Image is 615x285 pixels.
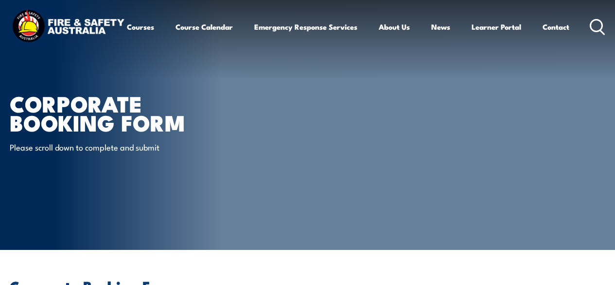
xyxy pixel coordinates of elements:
p: Please scroll down to complete and submit [10,141,187,152]
h1: Corporate Booking Form [10,94,250,132]
a: Emergency Response Services [254,15,357,38]
a: Courses [127,15,154,38]
a: Contact [543,15,569,38]
a: Learner Portal [472,15,521,38]
a: Course Calendar [176,15,233,38]
a: About Us [379,15,410,38]
a: News [431,15,450,38]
